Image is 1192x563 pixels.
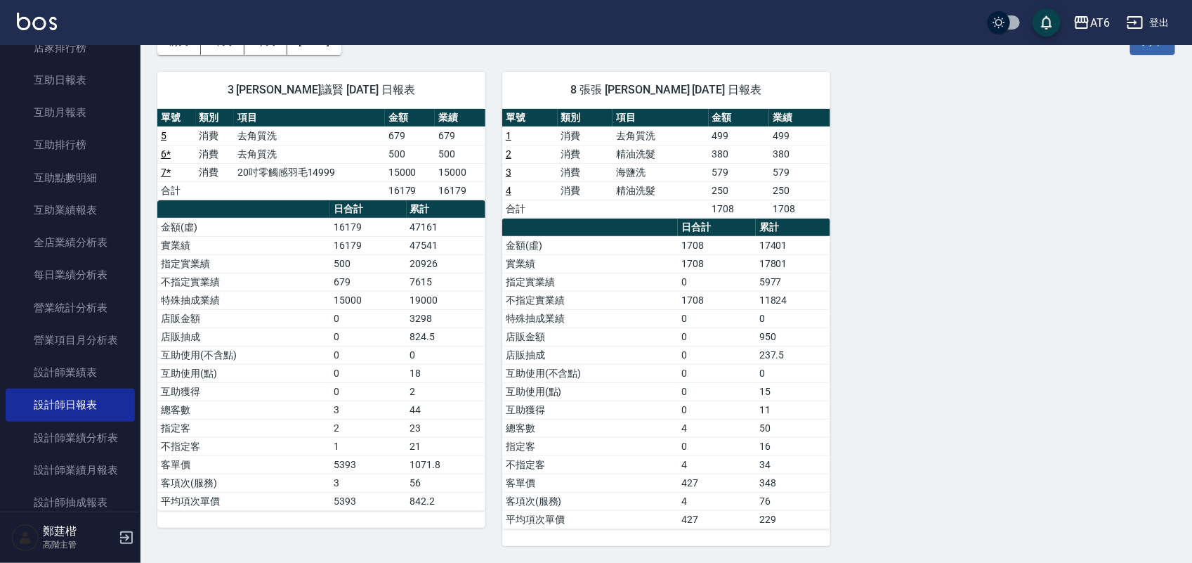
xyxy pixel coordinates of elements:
[330,236,407,254] td: 16179
[43,524,114,538] h5: 鄭莛楷
[161,130,166,141] a: 5
[613,163,708,181] td: 海鹽洗
[769,181,830,200] td: 250
[407,437,485,455] td: 21
[502,109,830,219] table: a dense table
[678,309,755,328] td: 0
[330,364,407,382] td: 0
[769,145,830,163] td: 380
[196,127,235,145] td: 消費
[407,254,485,273] td: 20926
[756,364,830,382] td: 0
[502,382,678,401] td: 互助使用(點)
[502,109,558,127] th: 單號
[330,309,407,328] td: 0
[558,109,613,127] th: 類別
[6,422,135,454] a: 設計師業績分析表
[407,401,485,419] td: 44
[756,510,830,529] td: 229
[157,181,196,200] td: 合計
[330,455,407,474] td: 5393
[407,218,485,236] td: 47161
[558,127,613,145] td: 消費
[330,419,407,437] td: 2
[678,401,755,419] td: 0
[502,419,678,437] td: 總客數
[407,419,485,437] td: 23
[157,236,330,254] td: 實業績
[6,96,135,129] a: 互助月報表
[558,145,613,163] td: 消費
[157,401,330,419] td: 總客數
[769,200,830,218] td: 1708
[506,185,511,196] a: 4
[678,474,755,492] td: 427
[519,83,813,97] span: 8 張張 [PERSON_NAME] [DATE] 日報表
[502,291,678,309] td: 不指定實業績
[174,83,469,97] span: 3 [PERSON_NAME]議賢 [DATE] 日報表
[756,492,830,510] td: 76
[157,273,330,291] td: 不指定實業績
[502,309,678,328] td: 特殊抽成業績
[756,455,830,474] td: 34
[435,109,485,127] th: 業績
[613,145,708,163] td: 精油洗髮
[157,200,485,511] table: a dense table
[613,181,708,200] td: 精油洗髮
[6,356,135,389] a: 設計師業績表
[196,145,235,163] td: 消費
[234,145,385,163] td: 去角質洗
[157,364,330,382] td: 互助使用(點)
[157,492,330,510] td: 平均項次單價
[678,328,755,346] td: 0
[502,328,678,346] td: 店販金額
[502,474,678,492] td: 客單價
[756,419,830,437] td: 50
[709,200,770,218] td: 1708
[157,474,330,492] td: 客項次(服務)
[678,273,755,291] td: 0
[330,273,407,291] td: 679
[157,419,330,437] td: 指定客
[502,437,678,455] td: 指定客
[1090,14,1110,32] div: AT6
[330,474,407,492] td: 3
[330,218,407,236] td: 16179
[407,346,485,364] td: 0
[385,145,435,163] td: 500
[506,148,511,160] a: 2
[6,162,135,194] a: 互助點數明細
[6,259,135,291] a: 每日業績分析表
[1068,8,1115,37] button: AT6
[43,538,114,551] p: 高階主管
[756,474,830,492] td: 348
[435,145,485,163] td: 500
[709,109,770,127] th: 金額
[407,236,485,254] td: 47541
[157,254,330,273] td: 指定實業績
[6,486,135,519] a: 設計師抽成報表
[709,127,770,145] td: 499
[407,273,485,291] td: 7615
[678,219,755,237] th: 日合計
[196,109,235,127] th: 類別
[558,181,613,200] td: 消費
[330,291,407,309] td: 15000
[11,524,39,552] img: Person
[502,510,678,529] td: 平均項次單價
[435,181,485,200] td: 16179
[234,109,385,127] th: 項目
[769,163,830,181] td: 579
[6,32,135,64] a: 店家排行榜
[756,346,830,364] td: 237.5
[330,382,407,401] td: 0
[678,236,755,254] td: 1708
[1033,8,1061,37] button: save
[678,419,755,437] td: 4
[330,328,407,346] td: 0
[407,364,485,382] td: 18
[506,130,511,141] a: 1
[435,163,485,181] td: 15000
[385,109,435,127] th: 金額
[502,455,678,474] td: 不指定客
